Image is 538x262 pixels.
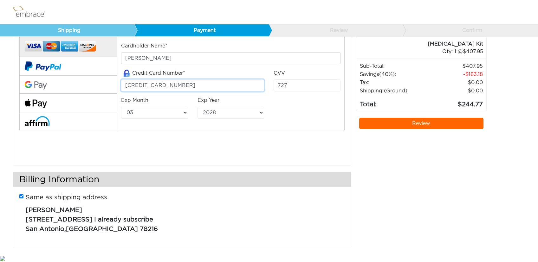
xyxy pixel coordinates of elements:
td: 163.18 [427,70,483,78]
span: San Antonio [26,226,64,232]
td: Sub-Total: [360,62,427,70]
p: , [26,202,340,234]
a: Review [269,24,403,36]
td: Savings : [360,70,427,78]
td: 407.95 [427,62,483,70]
span: 407.95 [463,49,483,54]
img: Google-Pay-Logo.svg [25,81,47,90]
td: $0.00 [427,87,483,95]
span: I already subscribe [94,216,153,223]
a: Review [359,118,483,129]
a: Payment [134,24,269,36]
label: Exp Year [198,97,219,104]
label: Cardholder Name* [121,42,167,50]
span: (40%) [379,72,395,77]
td: Total: [360,95,427,109]
img: credit-cards.png [25,39,96,54]
img: fullApplePay.png [25,99,47,108]
label: Credit Card Number* [121,69,185,77]
label: Same as shipping address [26,193,107,202]
label: CVV [274,69,285,77]
img: affirm-logo.svg [25,116,50,126]
div: 1 @ [364,48,483,55]
td: Shipping (Ground): [360,87,427,95]
span: [STREET_ADDRESS] [26,216,92,223]
span: 78216 [140,226,158,232]
img: paypal-v2.png [25,57,61,75]
span: [PERSON_NAME] [26,207,82,213]
img: logo.png [11,4,52,20]
td: Tax: [360,78,427,87]
div: [MEDICAL_DATA] Kit [356,40,483,48]
h3: Billing Information [13,172,351,187]
a: Confirm [403,24,537,36]
label: Exp Month [121,97,148,104]
td: 0.00 [427,78,483,87]
img: amazon-lock.png [121,70,132,77]
td: 244.77 [427,95,483,109]
span: [GEOGRAPHIC_DATA] [66,226,138,232]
